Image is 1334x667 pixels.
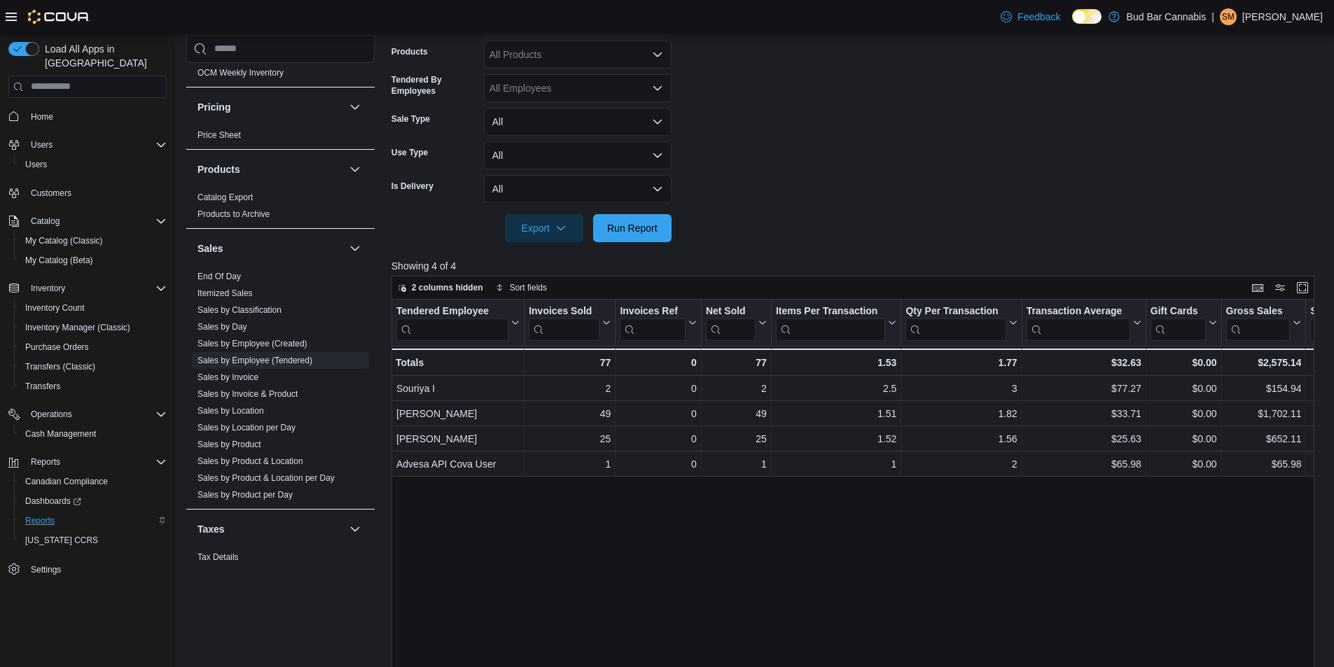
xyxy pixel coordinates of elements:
button: All [484,175,672,203]
button: Open list of options [652,83,663,94]
span: Export [513,214,575,242]
div: 3 [905,380,1017,397]
button: 2 columns hidden [392,279,489,296]
span: Sales by Product per Day [197,489,293,500]
div: $0.00 [1151,354,1217,371]
label: Is Delivery [391,181,433,192]
button: Home [3,106,172,127]
button: My Catalog (Classic) [14,231,172,251]
div: Invoices Ref [620,304,685,340]
div: 2 [905,456,1017,472]
button: Catalog [25,213,65,230]
span: Users [25,159,47,170]
span: Transfers (Classic) [25,361,95,372]
span: Sales by Invoice & Product [197,388,298,400]
span: Operations [31,409,72,420]
span: Inventory Manager (Classic) [25,322,130,333]
button: Inventory Count [14,298,172,318]
span: Reports [31,456,60,468]
div: Qty Per Transaction [905,304,1006,318]
button: Users [25,136,58,153]
div: 25 [706,430,767,447]
div: 49 [706,405,767,422]
a: Sales by Product & Location [197,456,303,466]
div: 2 [529,380,611,397]
span: Tax Details [197,552,239,563]
a: Catalog Export [197,192,253,202]
span: Operations [25,406,167,423]
h3: Sales [197,241,223,255]
button: Tendered Employee [396,304,520,340]
span: My Catalog (Beta) [20,252,167,269]
span: Reports [25,454,167,470]
span: My Catalog (Classic) [25,235,103,246]
span: Users [31,139,53,150]
button: Sort fields [490,279,553,296]
a: Sales by Employee (Created) [197,339,307,349]
div: Totals [396,354,520,371]
span: Transfers (Classic) [20,358,167,375]
button: Enter fullscreen [1294,279,1311,296]
div: 0 [620,430,696,447]
div: Gift Card Sales [1151,304,1206,340]
span: Inventory Count [20,300,167,316]
button: Qty Per Transaction [905,304,1017,340]
a: Feedback [995,3,1066,31]
span: End Of Day [197,271,241,282]
div: Invoices Ref [620,304,685,318]
a: Sales by Invoice [197,372,258,382]
a: Price Sheet [197,130,241,140]
a: My Catalog (Beta) [20,252,99,269]
div: Net Sold [706,304,756,340]
span: Catalog Export [197,192,253,203]
label: Use Type [391,147,428,158]
button: Net Sold [706,304,767,340]
div: Tendered Employee [396,304,508,340]
div: 1.56 [905,430,1017,447]
span: Price Sheet [197,129,241,141]
button: Products [347,161,363,178]
span: Inventory Count [25,302,85,314]
span: Sales by Location [197,405,264,416]
button: Operations [3,405,172,424]
a: Sales by Location [197,406,264,416]
button: Inventory [3,279,172,298]
button: Export [505,214,583,242]
div: $65.98 [1225,456,1301,472]
span: Transfers [20,378,167,395]
div: 1.82 [905,405,1017,422]
button: Customers [3,183,172,203]
div: 77 [706,354,767,371]
button: Run Report [593,214,672,242]
button: Canadian Compliance [14,472,172,491]
button: Transfers [14,377,172,396]
a: Sales by Location per Day [197,423,296,433]
div: 1 [776,456,897,472]
div: [PERSON_NAME] [396,430,520,447]
a: Purchase Orders [20,339,95,356]
span: 2 columns hidden [412,282,483,293]
div: Sales [186,268,375,509]
button: Catalog [3,211,172,231]
span: Products to Archive [197,209,270,220]
a: Users [20,156,53,173]
h3: Products [197,162,240,176]
span: Load All Apps in [GEOGRAPHIC_DATA] [39,42,167,70]
button: Transaction Average [1026,304,1141,340]
h3: Taxes [197,522,225,536]
div: 25 [529,430,611,447]
a: Sales by Classification [197,305,282,315]
div: $0.00 [1151,380,1217,397]
span: My Catalog (Beta) [25,255,93,266]
div: $652.11 [1225,430,1301,447]
span: Catalog [25,213,167,230]
a: Tax Details [197,552,239,562]
div: 1 [706,456,767,472]
div: 0 [620,405,696,422]
a: [US_STATE] CCRS [20,532,104,549]
div: Pricing [186,127,375,149]
div: $33.71 [1026,405,1141,422]
a: Reports [20,512,60,529]
a: Settings [25,561,67,578]
span: Reports [20,512,167,529]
